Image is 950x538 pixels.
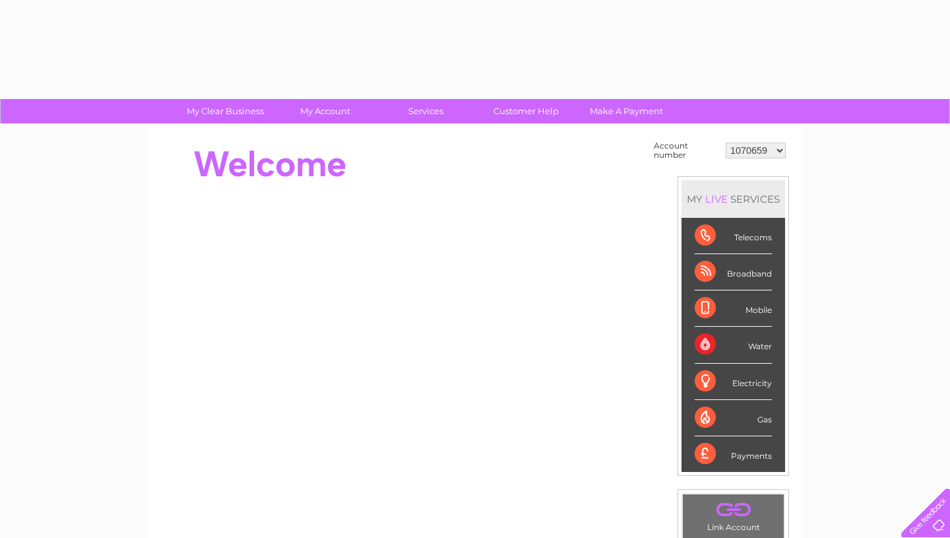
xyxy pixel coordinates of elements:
[695,436,772,472] div: Payments
[371,99,480,123] a: Services
[171,99,280,123] a: My Clear Business
[703,193,730,205] div: LIVE
[695,327,772,363] div: Water
[695,400,772,436] div: Gas
[682,494,784,535] td: Link Account
[681,180,785,218] div: MY SERVICES
[686,498,780,521] a: .
[472,99,581,123] a: Customer Help
[271,99,380,123] a: My Account
[695,254,772,290] div: Broadband
[695,364,772,400] div: Electricity
[695,218,772,254] div: Telecoms
[572,99,681,123] a: Make A Payment
[650,138,722,163] td: Account number
[695,290,772,327] div: Mobile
